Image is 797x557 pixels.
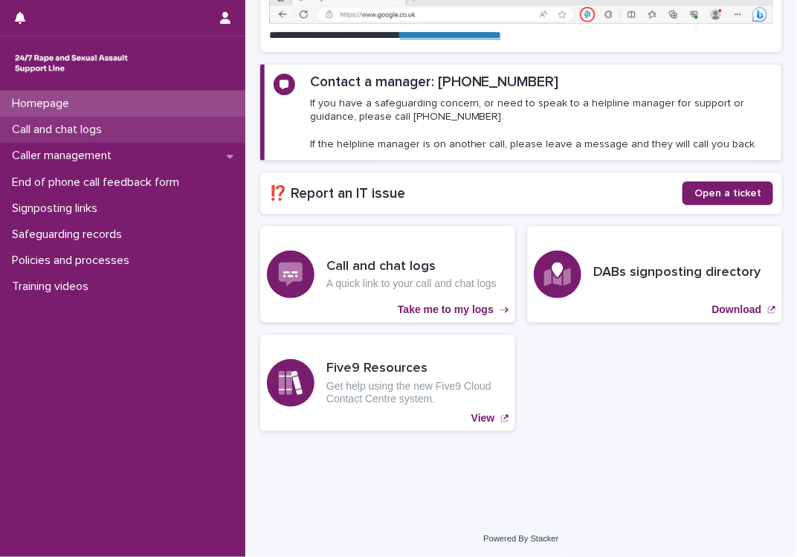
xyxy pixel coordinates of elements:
[683,181,773,205] a: Open a ticket
[269,185,683,202] h2: ⁉️ Report an IT issue
[6,280,100,294] p: Training videos
[6,97,81,111] p: Homepage
[6,254,141,268] p: Policies and processes
[6,202,109,216] p: Signposting links
[6,149,123,163] p: Caller management
[260,226,515,323] a: Take me to my logs
[694,188,761,199] span: Open a ticket
[483,534,558,543] a: Powered By Stacker
[326,259,497,275] h3: Call and chat logs
[6,228,134,242] p: Safeguarding records
[310,74,559,91] h2: Contact a manager: [PHONE_NUMBER]
[398,303,494,316] p: Take me to my logs
[593,265,761,281] h3: DABs signposting directory
[326,380,509,405] p: Get help using the new Five9 Cloud Contact Centre system.
[471,412,495,425] p: View
[260,335,515,431] a: View
[527,226,782,323] a: Download
[12,48,131,78] img: rhQMoQhaT3yELyF149Cw
[6,176,191,190] p: End of phone call feedback form
[326,361,509,377] h3: Five9 Resources
[326,277,497,290] p: A quick link to your call and chat logs
[310,97,772,151] p: If you have a safeguarding concern, or need to speak to a helpline manager for support or guidanc...
[6,123,114,137] p: Call and chat logs
[712,303,762,316] p: Download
